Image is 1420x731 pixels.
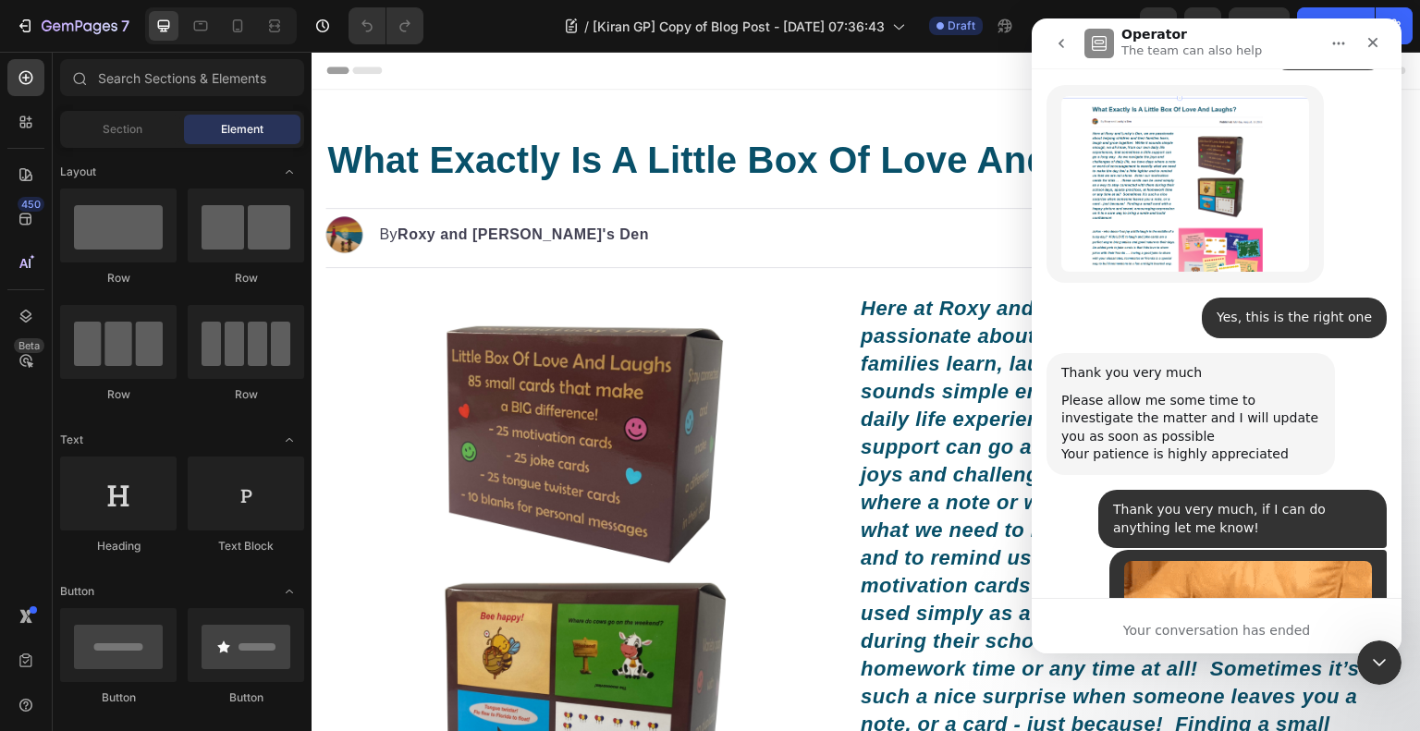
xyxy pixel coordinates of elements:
[1229,7,1290,44] button: Save
[584,17,589,36] span: /
[275,425,304,455] span: Toggle open
[60,689,177,706] div: Button
[221,121,263,138] span: Element
[275,157,304,187] span: Toggle open
[60,386,177,403] div: Row
[312,52,1420,731] iframe: Design area
[103,121,142,138] span: Section
[121,15,129,37] p: 7
[60,432,83,448] span: Text
[593,17,885,36] span: [Kiran GP] Copy of Blog Post - [DATE] 07:36:43
[1297,7,1375,44] button: Publish
[188,538,304,554] div: Text Block
[349,7,423,44] div: Undo/Redo
[60,538,177,554] div: Heading
[60,583,94,600] span: Button
[7,7,138,44] button: 7
[60,164,96,180] span: Layout
[471,176,1064,198] p: [DATE]
[1313,17,1359,36] div: Publish
[188,386,304,403] div: Row
[948,18,975,34] span: Draft
[14,338,44,353] div: Beta
[1357,640,1402,685] iframe: Intercom live chat
[60,59,304,96] input: Search Sections & Elements
[275,577,304,606] span: Toggle open
[935,178,1015,194] strong: Published:
[188,270,304,286] div: Row
[60,270,177,286] div: Row
[18,197,44,212] div: 450
[188,689,304,706] div: Button
[1032,18,1402,653] iframe: Intercom live chat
